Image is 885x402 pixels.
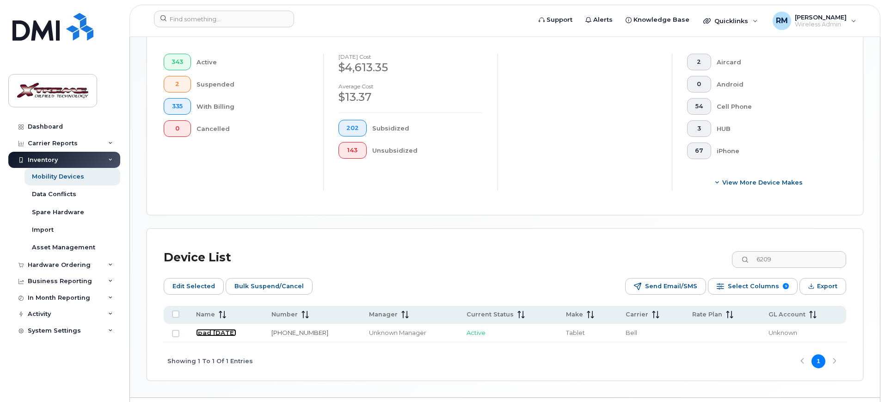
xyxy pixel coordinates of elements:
[372,120,483,136] div: Subsidized
[197,98,309,115] div: With Billing
[626,310,648,319] span: Carrier
[579,11,619,29] a: Alerts
[717,98,832,115] div: Cell Phone
[338,83,483,89] h4: Average cost
[717,76,832,93] div: Android
[164,120,191,137] button: 0
[196,329,236,336] a: Ipad [DATE]
[172,58,183,66] span: 343
[697,12,764,30] div: Quicklinks
[625,278,706,295] button: Send Email/SMS
[728,279,779,293] span: Select Columns
[714,17,748,25] span: Quicklinks
[271,329,328,336] a: [PHONE_NUMBER]
[154,11,294,27] input: Find something...
[717,120,832,137] div: HUB
[167,354,253,368] span: Showing 1 To 1 Of 1 Entries
[687,76,711,93] button: 0
[172,279,215,293] span: Edit Selected
[172,80,183,88] span: 2
[346,147,359,154] span: 143
[172,125,183,132] span: 0
[776,15,788,26] span: RM
[687,174,831,191] button: View More Device Makes
[692,310,722,319] span: Rate Plan
[708,278,798,295] button: Select Columns 9
[338,120,367,136] button: 202
[566,310,583,319] span: Make
[566,329,585,336] span: Tablet
[687,120,711,137] button: 3
[695,80,703,88] span: 0
[338,54,483,60] h4: [DATE] cost
[817,279,837,293] span: Export
[196,310,215,319] span: Name
[271,310,298,319] span: Number
[593,15,613,25] span: Alerts
[467,329,486,336] span: Active
[811,354,825,368] button: Page 1
[626,329,637,336] span: Bell
[783,283,789,289] span: 9
[369,310,398,319] span: Manager
[695,147,703,155] span: 67
[372,142,483,159] div: Unsubsidized
[338,89,483,105] div: $13.37
[164,54,191,70] button: 343
[717,54,832,70] div: Aircard
[346,124,359,132] span: 202
[547,15,572,25] span: Support
[687,142,711,159] button: 67
[687,98,711,115] button: 54
[532,11,579,29] a: Support
[467,310,514,319] span: Current Status
[338,142,367,159] button: 143
[172,103,183,110] span: 335
[695,125,703,132] span: 3
[766,12,863,30] div: Reggie Mortensen
[633,15,689,25] span: Knowledge Base
[197,76,309,93] div: Suspended
[768,329,797,336] span: Unknown
[717,142,832,159] div: iPhone
[197,120,309,137] div: Cancelled
[197,54,309,70] div: Active
[768,310,805,319] span: GL Account
[795,13,847,21] span: [PERSON_NAME]
[732,251,846,268] input: Search Device List ...
[645,279,697,293] span: Send Email/SMS
[687,54,711,70] button: 2
[164,278,224,295] button: Edit Selected
[845,362,878,395] iframe: Messenger Launcher
[164,76,191,93] button: 2
[338,60,483,75] div: $4,613.35
[226,278,313,295] button: Bulk Suspend/Cancel
[369,328,450,337] div: Unknown Manager
[799,278,846,295] button: Export
[164,246,231,270] div: Device List
[695,103,703,110] span: 54
[234,279,304,293] span: Bulk Suspend/Cancel
[795,21,847,28] span: Wireless Admin
[164,98,191,115] button: 335
[722,178,803,187] span: View More Device Makes
[695,58,703,66] span: 2
[619,11,696,29] a: Knowledge Base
